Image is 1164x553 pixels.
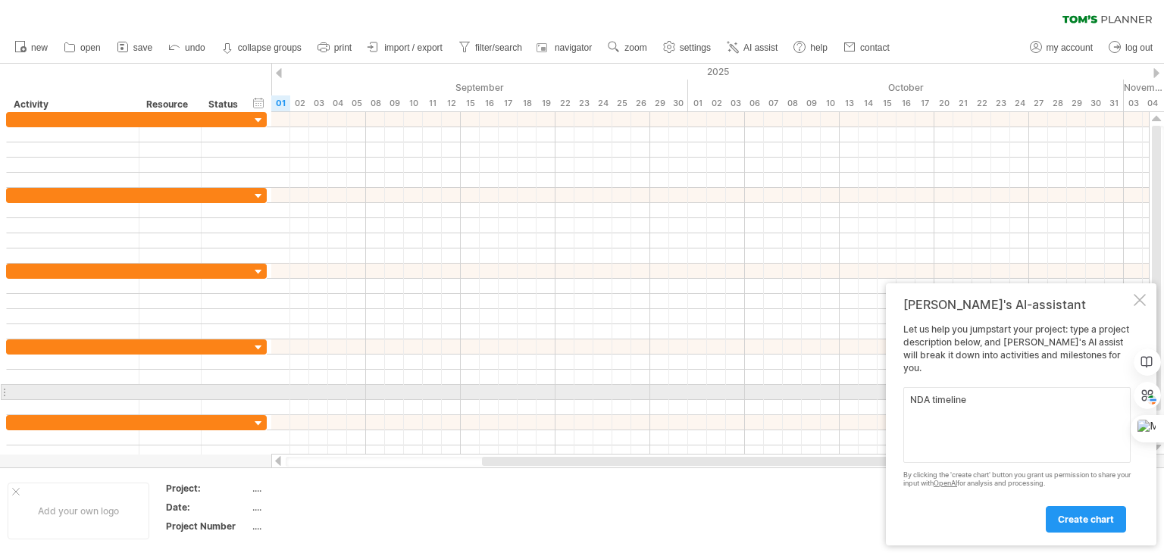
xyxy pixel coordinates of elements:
div: Monday, 29 September 2025 [650,95,669,111]
div: Wednesday, 10 September 2025 [404,95,423,111]
div: Project: [166,482,249,495]
div: Wednesday, 17 September 2025 [499,95,518,111]
a: zoom [604,38,651,58]
span: create chart [1058,514,1114,525]
div: Thursday, 30 October 2025 [1086,95,1105,111]
div: Wednesday, 3 September 2025 [309,95,328,111]
span: my account [1047,42,1093,53]
strong: collapse groups [238,42,302,53]
a: AI assist [723,38,782,58]
span: save [133,42,152,53]
a: navigator [534,38,596,58]
div: [PERSON_NAME]'s AI-assistant [903,297,1131,312]
div: Thursday, 25 September 2025 [612,95,631,111]
div: Thursday, 9 October 2025 [802,95,821,111]
div: Tuesday, 9 September 2025 [385,95,404,111]
div: Project Number [166,520,249,533]
div: Monday, 22 September 2025 [555,95,574,111]
span: zoom [624,42,646,53]
div: Tuesday, 2 September 2025 [290,95,309,111]
div: Tuesday, 7 October 2025 [764,95,783,111]
div: Thursday, 2 October 2025 [707,95,726,111]
a: OpenAI [934,479,957,487]
span: new [31,42,48,53]
span: filter/search [475,42,522,53]
div: Status [208,97,242,112]
div: Activity [14,97,130,112]
a: collapse groups [217,38,306,58]
div: Date: [166,501,249,514]
div: Friday, 19 September 2025 [537,95,555,111]
div: Friday, 3 October 2025 [726,95,745,111]
span: contact [860,42,890,53]
div: Friday, 26 September 2025 [631,95,650,111]
span: navigator [555,42,592,53]
div: Monday, 6 October 2025 [745,95,764,111]
div: Monday, 3 November 2025 [1124,95,1143,111]
div: Monday, 8 September 2025 [366,95,385,111]
span: print [334,42,352,53]
div: .... [252,520,380,533]
a: help [790,38,832,58]
div: September 2025 [271,80,688,95]
span: settings [680,42,711,53]
div: .... [252,501,380,514]
div: Monday, 20 October 2025 [934,95,953,111]
span: open [80,42,101,53]
div: Thursday, 11 September 2025 [423,95,442,111]
div: Monday, 13 October 2025 [840,95,859,111]
div: Wednesday, 29 October 2025 [1067,95,1086,111]
div: Friday, 31 October 2025 [1105,95,1124,111]
div: Tuesday, 30 September 2025 [669,95,688,111]
a: new [11,38,52,58]
a: filter/search [455,38,527,58]
div: Friday, 17 October 2025 [915,95,934,111]
div: October 2025 [688,80,1124,95]
a: contact [840,38,894,58]
div: Friday, 5 September 2025 [347,95,366,111]
div: Tuesday, 4 November 2025 [1143,95,1162,111]
div: Friday, 10 October 2025 [821,95,840,111]
a: log out [1105,38,1157,58]
div: Add your own logo [8,483,149,539]
a: print [314,38,356,58]
div: Monday, 27 October 2025 [1029,95,1048,111]
div: Tuesday, 21 October 2025 [953,95,972,111]
a: settings [659,38,715,58]
a: open [60,38,105,58]
div: Tuesday, 23 September 2025 [574,95,593,111]
div: Tuesday, 16 September 2025 [480,95,499,111]
div: Monday, 15 September 2025 [461,95,480,111]
div: Resource [146,97,192,112]
div: Thursday, 18 September 2025 [518,95,537,111]
div: By clicking the 'create chart' button you grant us permission to share your input with for analys... [903,471,1131,488]
span: AI assist [743,42,778,53]
div: Let us help you jumpstart your project: type a project description below, and [PERSON_NAME]'s AI ... [903,323,1131,532]
div: Wednesday, 1 October 2025 [688,95,707,111]
div: Tuesday, 28 October 2025 [1048,95,1067,111]
div: Thursday, 23 October 2025 [991,95,1010,111]
span: undo [185,42,205,53]
div: Wednesday, 15 October 2025 [878,95,896,111]
a: undo [164,38,210,58]
div: .... [252,482,380,495]
div: Thursday, 4 September 2025 [328,95,347,111]
div: Thursday, 16 October 2025 [896,95,915,111]
span: import / export [384,42,443,53]
span: help [810,42,828,53]
div: Wednesday, 24 September 2025 [593,95,612,111]
div: Tuesday, 14 October 2025 [859,95,878,111]
div: Wednesday, 22 October 2025 [972,95,991,111]
a: import / export [364,38,447,58]
a: my account [1026,38,1097,58]
div: Monday, 1 September 2025 [271,95,290,111]
div: Wednesday, 8 October 2025 [783,95,802,111]
a: create chart [1046,506,1126,533]
span: log out [1125,42,1153,53]
div: Friday, 24 October 2025 [1010,95,1029,111]
a: save [113,38,157,58]
div: Friday, 12 September 2025 [442,95,461,111]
